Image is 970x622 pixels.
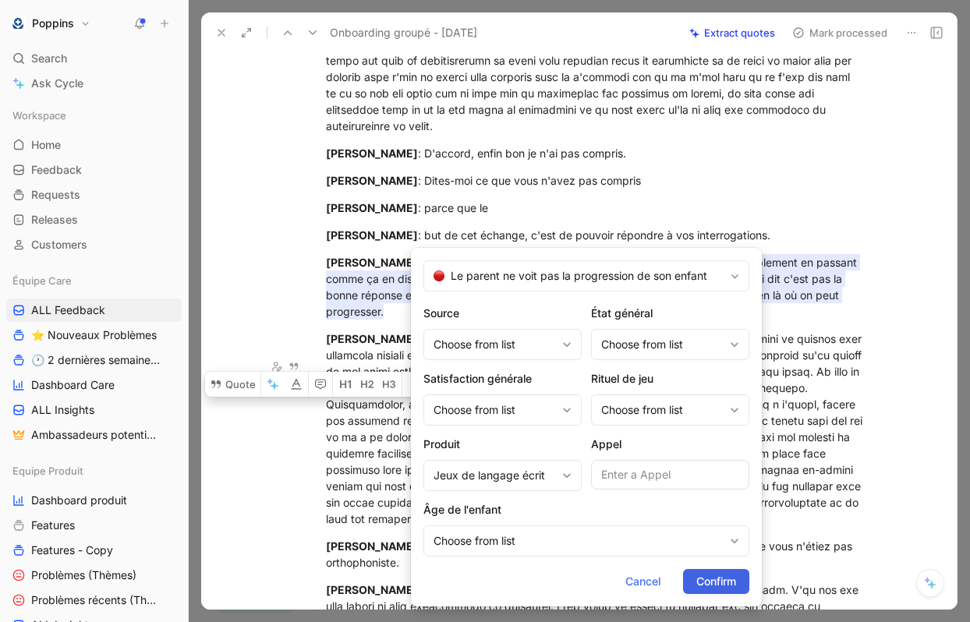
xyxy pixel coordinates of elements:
[683,569,749,594] button: Confirm
[423,500,749,519] h2: Âge de l'enfant
[423,435,582,454] h2: Produit
[625,572,660,591] span: Cancel
[434,532,724,550] div: Choose from list
[434,335,556,354] div: Choose from list
[591,304,749,323] h2: État général
[434,466,556,485] div: Jeux de langage écrit
[434,270,444,281] img: 🔴
[601,401,724,419] div: Choose from list
[696,572,736,591] span: Confirm
[434,401,556,419] div: Choose from list
[591,369,749,388] h2: Rituel de jeu
[591,460,749,489] input: Enter a Appel
[591,435,749,454] h2: Appel
[423,304,582,323] h2: Source
[451,267,724,285] span: Le parent ne voit pas la progression de son enfant
[612,569,674,594] button: Cancel
[601,335,724,354] div: Choose from list
[423,369,582,388] h2: Satisfaction générale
